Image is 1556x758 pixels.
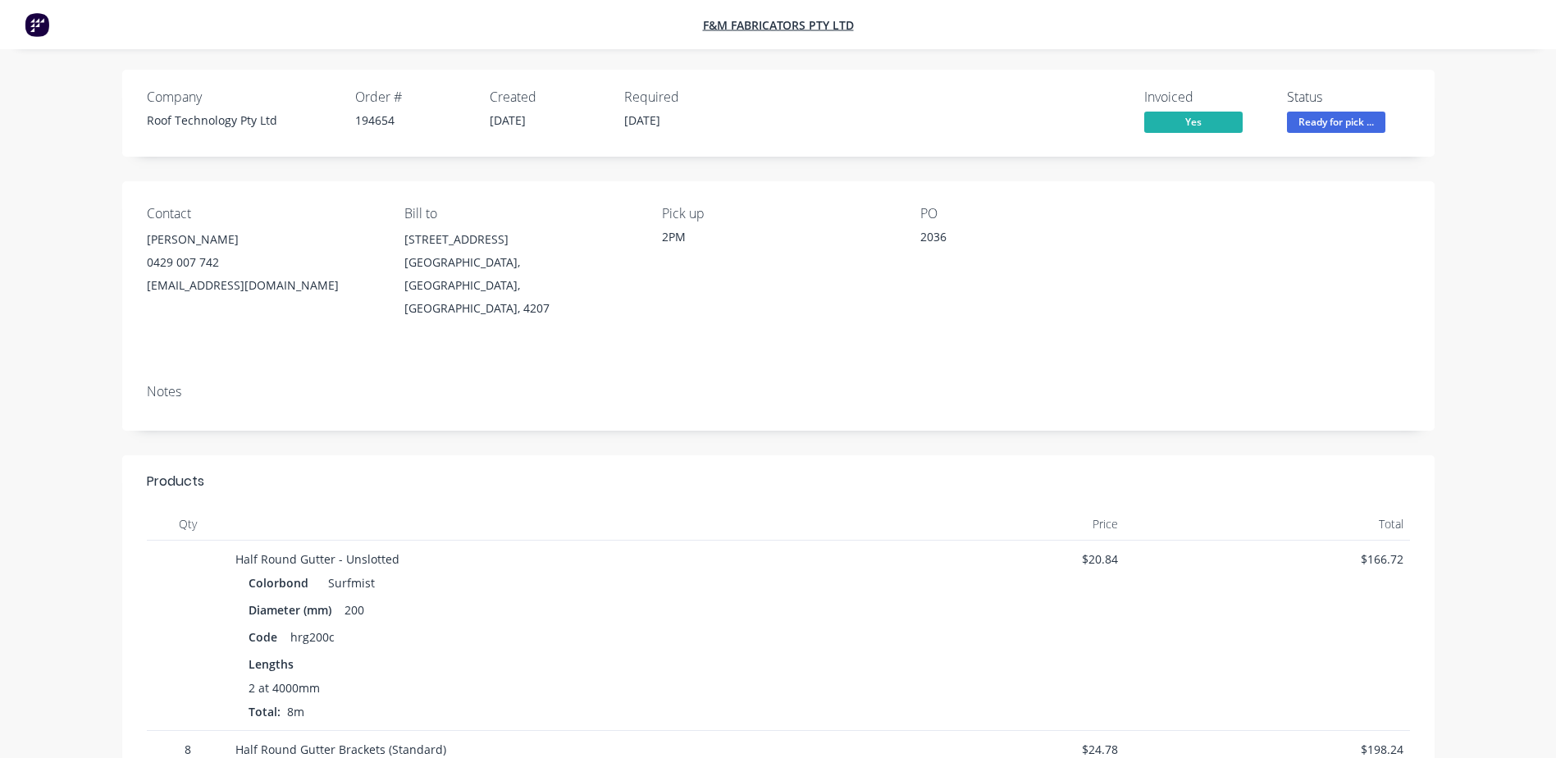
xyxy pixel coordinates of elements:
div: Notes [147,384,1410,400]
div: Qty [147,508,229,541]
div: [PERSON_NAME] [147,228,378,251]
span: Half Round Gutter Brackets (Standard) [235,742,446,757]
div: Surfmist [322,571,375,595]
span: $166.72 [1131,550,1403,568]
a: F&M Fabricators Pty Ltd [703,17,854,33]
span: 8 [153,741,222,758]
div: [GEOGRAPHIC_DATA], [GEOGRAPHIC_DATA], [GEOGRAPHIC_DATA], 4207 [404,251,636,320]
span: Total: [249,704,281,719]
div: Bill to [404,206,636,221]
span: 2 at 4000mm [249,679,320,696]
span: Ready for pick ... [1287,112,1385,132]
div: PO [920,206,1152,221]
span: [DATE] [624,112,660,128]
span: $198.24 [1131,741,1403,758]
div: Price [840,508,1125,541]
span: 8m [281,704,311,719]
div: [STREET_ADDRESS][GEOGRAPHIC_DATA], [GEOGRAPHIC_DATA], [GEOGRAPHIC_DATA], 4207 [404,228,636,320]
img: Factory [25,12,49,37]
div: 2PM [662,228,893,245]
div: 194654 [355,112,470,129]
div: [STREET_ADDRESS] [404,228,636,251]
span: Lengths [249,655,294,673]
div: Created [490,89,605,105]
span: Yes [1144,112,1243,132]
div: Required [624,89,739,105]
div: Invoiced [1144,89,1267,105]
div: Contact [147,206,378,221]
div: hrg200c [284,625,341,649]
div: Total [1125,508,1410,541]
div: [PERSON_NAME]0429 007 742[EMAIL_ADDRESS][DOMAIN_NAME] [147,228,378,297]
div: Status [1287,89,1410,105]
div: Diameter (mm) [249,598,338,622]
div: Products [147,472,204,491]
div: 0429 007 742 [147,251,378,274]
span: [DATE] [490,112,526,128]
div: [EMAIL_ADDRESS][DOMAIN_NAME] [147,274,378,297]
div: Roof Technology Pty Ltd [147,112,335,129]
div: Colorbond [249,571,315,595]
div: Order # [355,89,470,105]
div: Company [147,89,335,105]
span: $24.78 [846,741,1119,758]
div: Code [249,625,284,649]
div: 200 [338,598,371,622]
span: Half Round Gutter - Unslotted [235,551,399,567]
div: 2036 [920,228,1125,251]
span: $20.84 [846,550,1119,568]
div: Pick up [662,206,893,221]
